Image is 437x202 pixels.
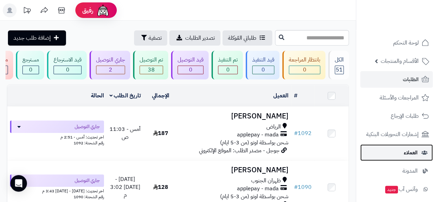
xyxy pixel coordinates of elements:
span: 0 [66,66,69,74]
div: بانتظار المراجعة [289,56,320,64]
a: تصدير الطلبات [169,30,220,46]
a: إشعارات التحويلات البنكية [360,126,433,143]
span: جاري التوصيل [75,177,100,184]
div: 2 [96,66,125,74]
span: رقم الشحنة: 1090 [74,194,104,200]
span: 128 [153,183,168,191]
span: الرياض [266,123,281,131]
span: # [294,129,298,137]
span: # [294,183,298,191]
span: ظهران الجنوب [251,177,281,185]
span: 0 [262,66,265,74]
span: جديد [385,186,398,193]
span: 0 [226,66,230,74]
div: اخر تحديث: أمس - 2:51 م [10,133,104,140]
a: تحديثات المنصة [18,3,36,19]
span: 0 [189,66,192,74]
span: 187 [153,129,168,137]
span: 2 [109,66,112,74]
span: شحن بواسطة اوتو (من 3-5 ايام) [220,138,288,147]
span: رقم الشحنة: 1092 [74,140,104,146]
a: الطلبات [360,71,433,88]
a: العملاء [360,144,433,161]
span: أمس - 11:03 ص [110,125,141,141]
div: قيد التنفيذ [252,56,274,64]
a: الحالة [91,92,104,100]
span: 38 [148,66,155,74]
a: وآتس آبجديد [360,181,433,198]
span: المراجعات والأسئلة [380,93,419,103]
h3: [PERSON_NAME] [180,166,288,174]
div: 0 [23,66,39,74]
span: تصدير الطلبات [185,34,215,42]
button: تصفية [134,30,167,46]
a: تم التوصيل 38 [132,51,170,79]
div: تم التوصيل [140,56,163,64]
a: #1090 [294,183,312,191]
a: العميل [273,92,288,100]
div: 0 [218,66,237,74]
span: جوجل - مصدر الطلب: الموقع الإلكتروني [199,146,279,155]
span: إضافة طلب جديد [13,34,51,42]
a: #1092 [294,129,312,137]
div: 0 [253,66,274,74]
a: مسترجع 0 [15,51,46,79]
span: العملاء [404,148,418,157]
div: Open Intercom Messenger [10,175,27,192]
div: الكل [335,56,344,64]
span: طلبات الإرجاع [391,111,419,121]
div: 0 [178,66,203,74]
div: تم التنفيذ [218,56,238,64]
a: طلباتي المُوكلة [222,30,272,46]
div: اخر تحديث: [DATE] - [DATE] 3:43 م [10,187,104,194]
span: المدونة [402,166,418,176]
div: قيد الاسترجاع [54,56,82,64]
span: الأقسام والمنتجات [381,56,419,66]
span: رفيق [82,6,93,15]
a: قيد الاسترجاع 0 [46,51,88,79]
a: لوحة التحكم [360,35,433,51]
span: الطلبات [403,75,419,84]
img: logo-2.png [390,19,430,33]
div: قيد التوصيل [178,56,203,64]
a: # [294,92,297,100]
span: [DATE] - [DATE] 3:02 م [110,175,140,199]
a: تاريخ الطلب [110,92,141,100]
span: وآتس آب [384,184,418,194]
span: إشعارات التحويلات البنكية [366,129,419,139]
div: 38 [140,66,163,74]
span: لوحة التحكم [393,38,419,48]
span: طلباتي المُوكلة [228,34,256,42]
div: مسترجع [22,56,39,64]
span: 0 [303,66,306,74]
img: ai-face.png [96,3,110,17]
a: الإجمالي [152,92,169,100]
h3: [PERSON_NAME] [180,112,288,120]
a: المدونة [360,163,433,179]
span: جاري التوصيل [75,123,100,130]
div: جاري التوصيل [96,56,125,64]
div: 0 [289,66,320,74]
a: قيد التوصيل 0 [170,51,210,79]
span: applepay - mada [237,131,279,139]
span: 0 [29,66,32,74]
a: الكل51 [327,51,350,79]
a: بانتظار المراجعة 0 [281,51,327,79]
a: تم التنفيذ 0 [210,51,244,79]
a: جاري التوصيل 2 [88,51,132,79]
a: طلبات الإرجاع [360,108,433,124]
span: شحن بواسطة اوتو (من 3-5 ايام) [220,192,288,201]
a: إضافة طلب جديد [8,30,66,46]
span: 51 [336,66,343,74]
div: 0 [54,66,81,74]
span: applepay - mada [237,185,279,193]
a: المراجعات والأسئلة [360,89,433,106]
span: تصفية [149,34,162,42]
a: قيد التنفيذ 0 [244,51,281,79]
